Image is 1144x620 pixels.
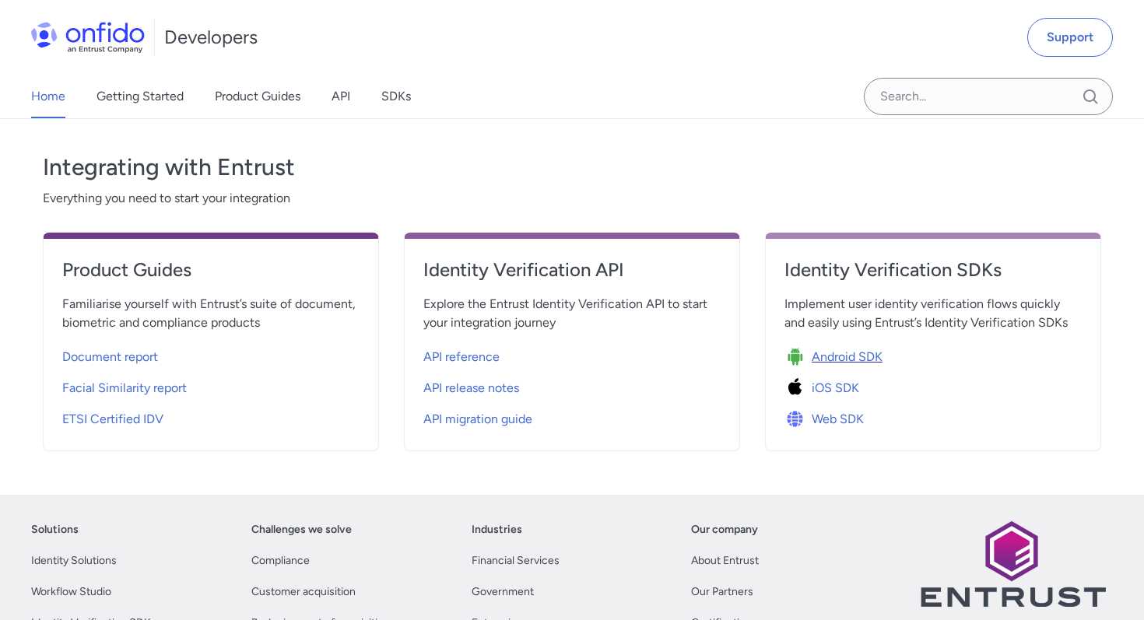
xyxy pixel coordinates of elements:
a: API migration guide [423,401,721,432]
a: Icon Web SDKWeb SDK [784,401,1082,432]
span: Android SDK [812,348,883,366]
span: Familiarise yourself with Entrust’s suite of document, biometric and compliance products [62,295,360,332]
img: Icon Android SDK [784,346,812,368]
img: Onfido Logo [31,22,145,53]
span: API reference [423,348,500,366]
span: Document report [62,348,158,366]
a: Facial Similarity report [62,370,360,401]
h3: Integrating with Entrust [43,152,1101,183]
h4: Identity Verification SDKs [784,257,1082,282]
span: API release notes [423,379,519,398]
a: Government [472,583,534,601]
a: Compliance [251,552,310,570]
a: ETSI Certified IDV [62,401,360,432]
h1: Developers [164,25,258,50]
span: Implement user identity verification flows quickly and easily using Entrust’s Identity Verificati... [784,295,1082,332]
span: Everything you need to start your integration [43,189,1101,208]
a: Industries [472,520,522,539]
a: Product Guides [215,75,300,118]
h4: Product Guides [62,257,360,282]
a: Getting Started [97,75,184,118]
a: API release notes [423,370,721,401]
span: Explore the Entrust Identity Verification API to start your integration journey [423,295,721,332]
a: Our Partners [691,583,753,601]
a: SDKs [381,75,411,118]
span: ETSI Certified IDV [62,410,163,429]
a: Solutions [31,520,79,539]
a: Workflow Studio [31,583,111,601]
a: API [332,75,350,118]
input: Onfido search input field [864,78,1113,115]
a: Product Guides [62,257,360,295]
img: Icon Web SDK [784,408,812,430]
span: Facial Similarity report [62,379,187,398]
a: Icon Android SDKAndroid SDK [784,338,1082,370]
a: Home [31,75,65,118]
a: About Entrust [691,552,759,570]
img: Entrust logo [919,520,1106,607]
a: Icon iOS SDKiOS SDK [784,370,1082,401]
a: Document report [62,338,360,370]
a: Challenges we solve [251,520,352,539]
a: Customer acquisition [251,583,356,601]
a: Financial Services [472,552,560,570]
span: API migration guide [423,410,532,429]
a: Our company [691,520,758,539]
a: Identity Verification API [423,257,721,295]
a: Support [1027,18,1113,57]
a: Identity Solutions [31,552,117,570]
span: iOS SDK [812,379,859,398]
img: Icon iOS SDK [784,377,812,399]
a: Identity Verification SDKs [784,257,1082,295]
h4: Identity Verification API [423,257,721,282]
a: API reference [423,338,721,370]
span: Web SDK [812,410,864,429]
